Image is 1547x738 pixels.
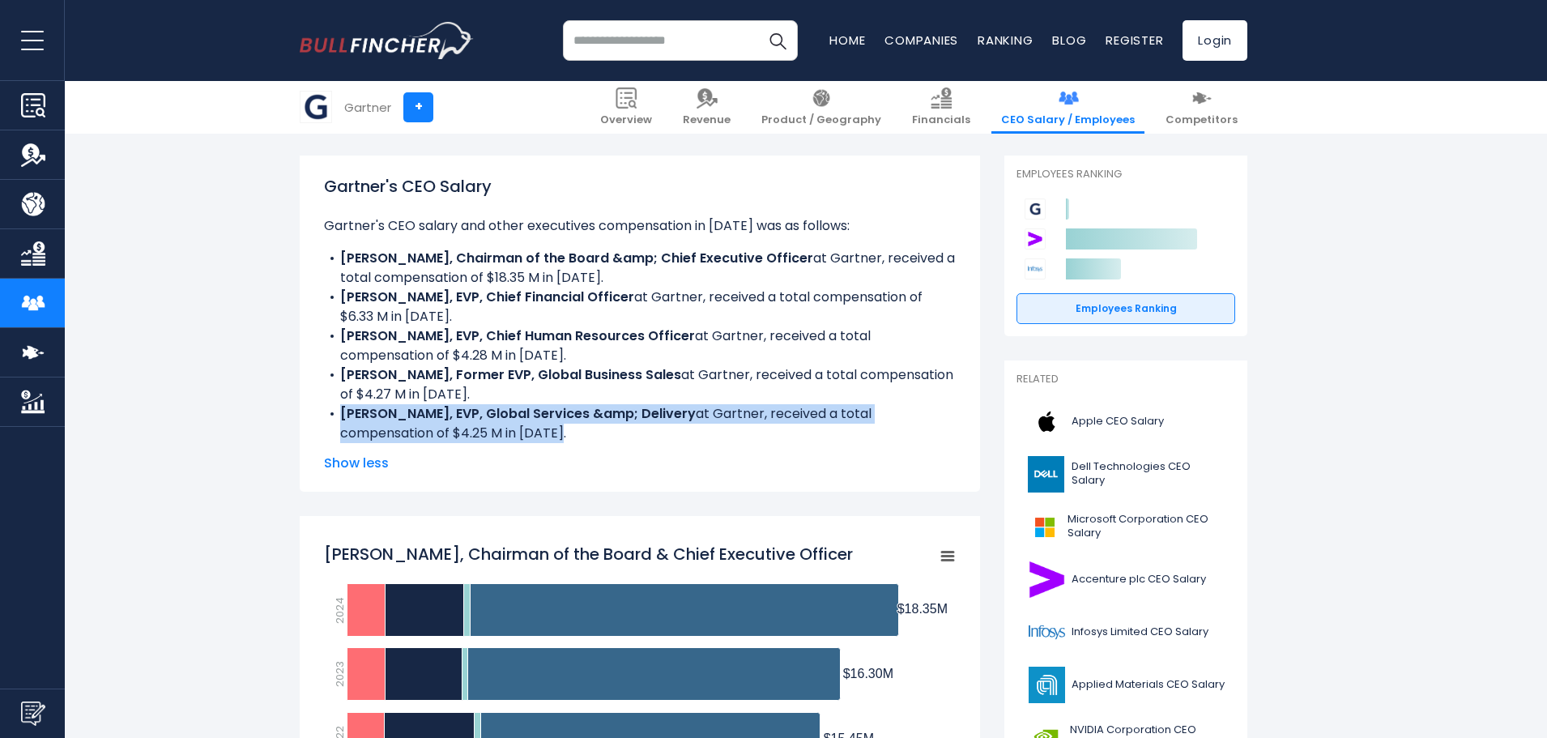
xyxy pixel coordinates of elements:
a: Register [1106,32,1163,49]
img: Gartner competitors logo [1025,198,1046,220]
p: Related [1016,373,1235,386]
b: [PERSON_NAME], EVP, Global Services &amp; Delivery [340,404,696,423]
span: Infosys Limited CEO Salary [1072,625,1208,639]
span: Overview [600,113,652,127]
a: CEO Salary / Employees [991,81,1144,134]
span: Financials [912,113,970,127]
a: Apple CEO Salary [1016,399,1235,444]
b: [PERSON_NAME], EVP, Chief Human Resources Officer [340,326,695,345]
li: at Gartner, received a total compensation of $4.27 M in [DATE]. [324,365,956,404]
text: 2024 [332,597,347,624]
img: AMAT logo [1026,667,1067,703]
span: Revenue [683,113,731,127]
a: Revenue [673,81,740,134]
a: Home [829,32,865,49]
span: Accenture plc CEO Salary [1072,573,1206,587]
a: Ranking [978,32,1033,49]
h1: Gartner's CEO Salary [324,174,956,198]
button: Search [757,20,798,61]
a: Overview [590,81,662,134]
li: at Gartner, received a total compensation of $18.35 M in [DATE]. [324,249,956,288]
img: MSFT logo [1026,509,1063,545]
a: Product / Geography [752,81,891,134]
span: Product / Geography [761,113,881,127]
img: ACN logo [1026,561,1067,598]
tspan: $18.35M [897,602,948,616]
tspan: $16.30M [843,667,893,680]
p: Employees Ranking [1016,168,1235,181]
li: at Gartner, received a total compensation of $4.25 M in [DATE]. [324,404,956,443]
span: Applied Materials CEO Salary [1072,678,1225,692]
a: Applied Materials CEO Salary [1016,663,1235,707]
a: Go to homepage [300,22,474,59]
a: Login [1183,20,1247,61]
tspan: [PERSON_NAME], Chairman of the Board & Chief Executive Officer [324,543,853,565]
span: Show less [324,454,956,473]
b: [PERSON_NAME], Former EVP, Global Business Sales [340,365,681,384]
span: CEO Salary / Employees [1001,113,1135,127]
span: Competitors [1166,113,1238,127]
a: Accenture plc CEO Salary [1016,557,1235,602]
div: Gartner [344,98,391,117]
img: AAPL logo [1026,403,1067,440]
li: at Gartner, received a total compensation of $4.28 M in [DATE]. [324,326,956,365]
img: bullfincher logo [300,22,474,59]
a: + [403,92,433,122]
text: 2023 [332,661,347,687]
img: Accenture plc competitors logo [1025,228,1046,250]
a: Blog [1052,32,1086,49]
b: [PERSON_NAME], EVP, Chief Financial Officer [340,288,634,306]
a: Employees Ranking [1016,293,1235,324]
b: [PERSON_NAME], Chairman of the Board &amp; Chief Executive Officer [340,249,813,267]
a: Companies [884,32,958,49]
span: Apple CEO Salary [1072,415,1164,429]
li: at Gartner, received a total compensation of $6.33 M in [DATE]. [324,288,956,326]
img: IT logo [300,92,331,122]
img: INFY logo [1026,614,1067,651]
span: Microsoft Corporation CEO Salary [1068,513,1225,540]
span: Dell Technologies CEO Salary [1072,460,1225,488]
a: Microsoft Corporation CEO Salary [1016,505,1235,549]
img: DELL logo [1026,456,1067,493]
a: Infosys Limited CEO Salary [1016,610,1235,655]
p: Gartner's CEO salary and other executives compensation in [DATE] was as follows: [324,216,956,236]
img: Infosys Limited competitors logo [1025,258,1046,279]
a: Competitors [1156,81,1247,134]
a: Dell Technologies CEO Salary [1016,452,1235,497]
a: Financials [902,81,980,134]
